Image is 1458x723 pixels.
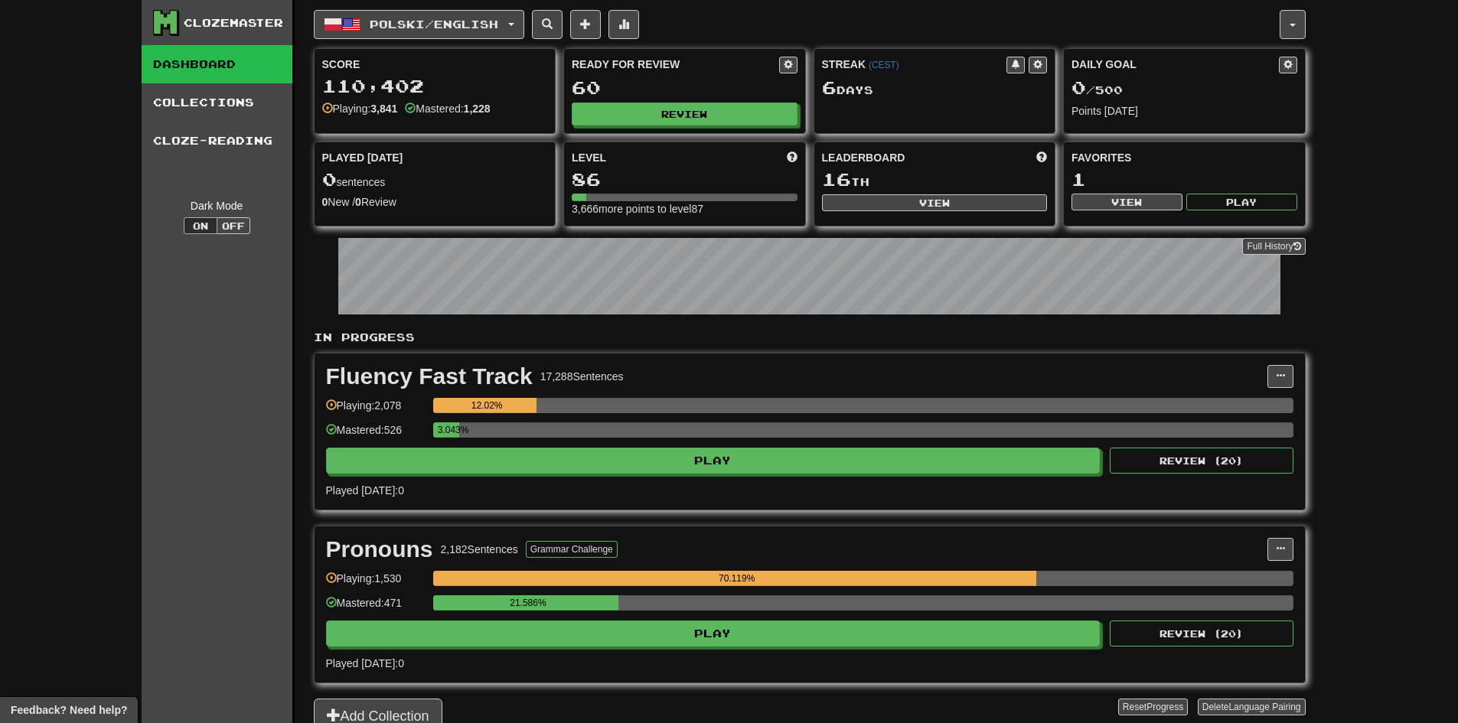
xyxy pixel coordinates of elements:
[322,168,337,190] span: 0
[822,57,1007,72] div: Streak
[405,101,490,116] div: Mastered:
[322,150,403,165] span: Played [DATE]
[608,10,639,39] button: More stats
[441,542,518,557] div: 2,182 Sentences
[1186,194,1297,210] button: Play
[326,571,426,596] div: Playing: 1,530
[322,196,328,208] strong: 0
[540,369,624,384] div: 17,288 Sentences
[322,57,548,72] div: Score
[1118,699,1188,715] button: ResetProgress
[217,217,250,234] button: Off
[572,78,797,97] div: 60
[1071,103,1297,119] div: Points [DATE]
[1110,620,1293,646] button: Review (20)
[142,45,292,83] a: Dashboard
[572,150,606,165] span: Level
[532,10,563,39] button: Search sentences
[438,398,537,413] div: 12.02%
[326,422,426,448] div: Mastered: 526
[572,170,797,189] div: 86
[1147,702,1183,712] span: Progress
[869,60,899,70] a: (CEST)
[1228,702,1300,712] span: Language Pairing
[1110,448,1293,474] button: Review (20)
[1071,57,1279,73] div: Daily Goal
[153,198,281,213] div: Dark Mode
[822,77,837,98] span: 6
[326,657,404,669] span: Played [DATE]: 0
[322,77,548,96] div: 110,402
[322,101,398,116] div: Playing:
[464,103,491,115] strong: 1,228
[322,194,548,210] div: New / Review
[184,217,217,234] button: On
[822,170,1048,190] div: th
[822,168,851,190] span: 16
[570,10,601,39] button: Add sentence to collection
[572,103,797,125] button: Review
[526,541,618,558] button: Grammar Challenge
[142,83,292,122] a: Collections
[326,365,533,388] div: Fluency Fast Track
[326,538,433,561] div: Pronouns
[326,484,404,497] span: Played [DATE]: 0
[314,10,524,39] button: Polski/English
[1198,699,1306,715] button: DeleteLanguage Pairing
[326,398,426,423] div: Playing: 2,078
[322,170,548,190] div: sentences
[1071,150,1297,165] div: Favorites
[1071,194,1182,210] button: View
[438,422,459,438] div: 3.043%
[822,150,905,165] span: Leaderboard
[1036,150,1047,165] span: This week in points, UTC
[438,571,1036,586] div: 70.119%
[822,78,1048,98] div: Day s
[787,150,797,165] span: Score more points to level up
[11,702,127,718] span: Open feedback widget
[314,330,1306,345] p: In Progress
[355,196,361,208] strong: 0
[142,122,292,160] a: Cloze-Reading
[1071,170,1297,189] div: 1
[822,194,1048,211] button: View
[370,103,397,115] strong: 3,841
[184,15,283,31] div: Clozemaster
[572,201,797,217] div: 3,666 more points to level 87
[1071,83,1123,96] span: / 500
[438,595,618,611] div: 21.586%
[1242,238,1305,255] a: Full History
[370,18,498,31] span: Polski / English
[326,595,426,620] div: Mastered: 471
[572,57,779,72] div: Ready for Review
[326,620,1101,646] button: Play
[1071,77,1086,98] span: 0
[326,448,1101,474] button: Play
